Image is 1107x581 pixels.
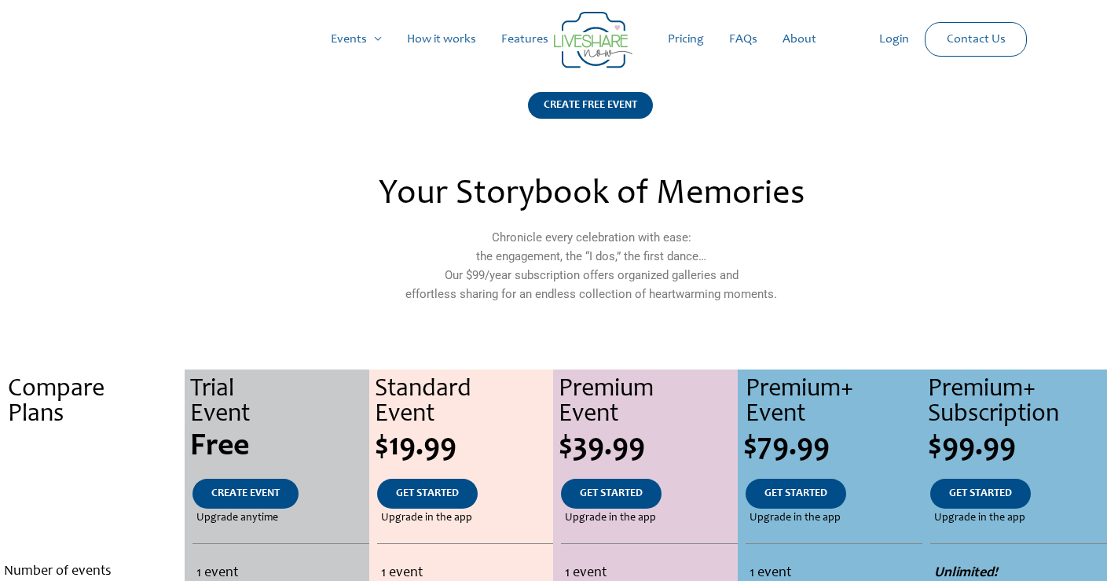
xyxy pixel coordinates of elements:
div: Trial Event [190,377,369,428]
a: GET STARTED [561,479,662,509]
a: . [71,479,112,509]
a: Pricing [655,14,717,64]
span: Upgrade anytime [196,509,278,528]
div: $39.99 [559,432,738,463]
span: GET STARTED [580,488,643,499]
span: Upgrade in the app [381,509,472,528]
div: Compare Plans [8,377,185,428]
div: CREATE FREE EVENT [528,92,653,119]
a: GET STARTED [746,479,846,509]
span: . [88,432,96,463]
span: Upgrade in the app [565,509,656,528]
span: Upgrade in the app [934,509,1025,528]
div: Standard Event [375,377,554,428]
strong: Unlimited! [934,566,998,580]
span: CREATE EVENT [211,488,280,499]
a: FAQs [717,14,770,64]
div: $79.99 [743,432,922,463]
a: Login [867,14,922,64]
a: Events [318,14,394,64]
a: Contact Us [934,23,1018,56]
span: Upgrade in the app [750,509,841,528]
div: Premium+ Event [746,377,922,428]
a: About [770,14,829,64]
span: GET STARTED [764,488,827,499]
a: CREATE EVENT [192,479,299,509]
span: . [90,513,93,524]
img: Group 14 | Live Photo Slideshow for Events | Create Free Events Album for Any Occasion [554,12,632,68]
nav: Site Navigation [27,14,1080,64]
a: GET STARTED [377,479,478,509]
span: GET STARTED [396,488,459,499]
div: $19.99 [375,432,554,463]
div: Premium+ Subscription [928,377,1107,428]
a: How it works [394,14,489,64]
a: CREATE FREE EVENT [528,92,653,138]
p: Chronicle every celebration with ease: the engagement, the “I dos,” the first dance… Our $99/year... [251,228,931,303]
div: Premium Event [559,377,738,428]
a: GET STARTED [930,479,1031,509]
span: . [90,488,93,499]
a: Features [489,14,561,64]
h2: Your Storybook of Memories [251,178,931,212]
div: $99.99 [928,432,1107,463]
span: GET STARTED [949,488,1012,499]
div: Free [190,432,369,463]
